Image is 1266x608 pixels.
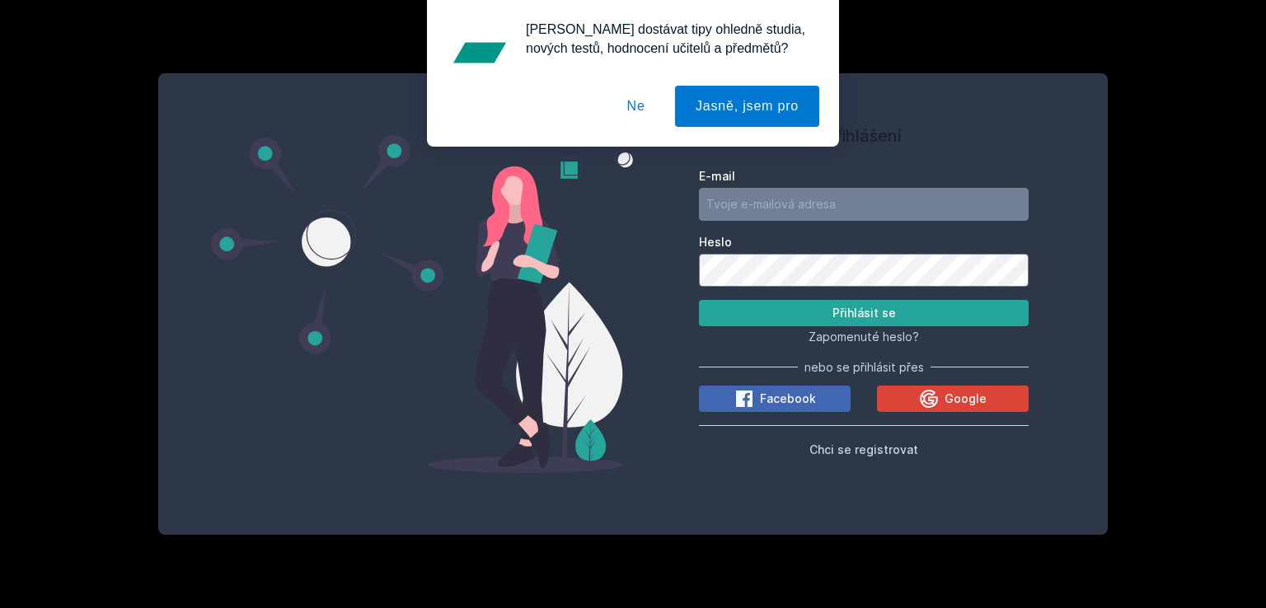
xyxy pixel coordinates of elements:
[804,359,924,376] span: nebo se přihlásit přes
[809,439,918,459] button: Chci se registrovat
[945,391,987,407] span: Google
[699,168,1029,185] label: E-mail
[675,86,819,127] button: Jasně, jsem pro
[699,386,851,412] button: Facebook
[809,330,919,344] span: Zapomenuté heslo?
[513,20,819,58] div: [PERSON_NAME] dostávat tipy ohledně studia, nových testů, hodnocení učitelů a předmětů?
[809,442,918,456] span: Chci se registrovat
[607,86,666,127] button: Ne
[699,234,1029,250] label: Heslo
[760,391,816,407] span: Facebook
[699,188,1029,221] input: Tvoje e-mailová adresa
[447,20,513,86] img: notification icon
[699,300,1029,326] button: Přihlásit se
[877,386,1029,412] button: Google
